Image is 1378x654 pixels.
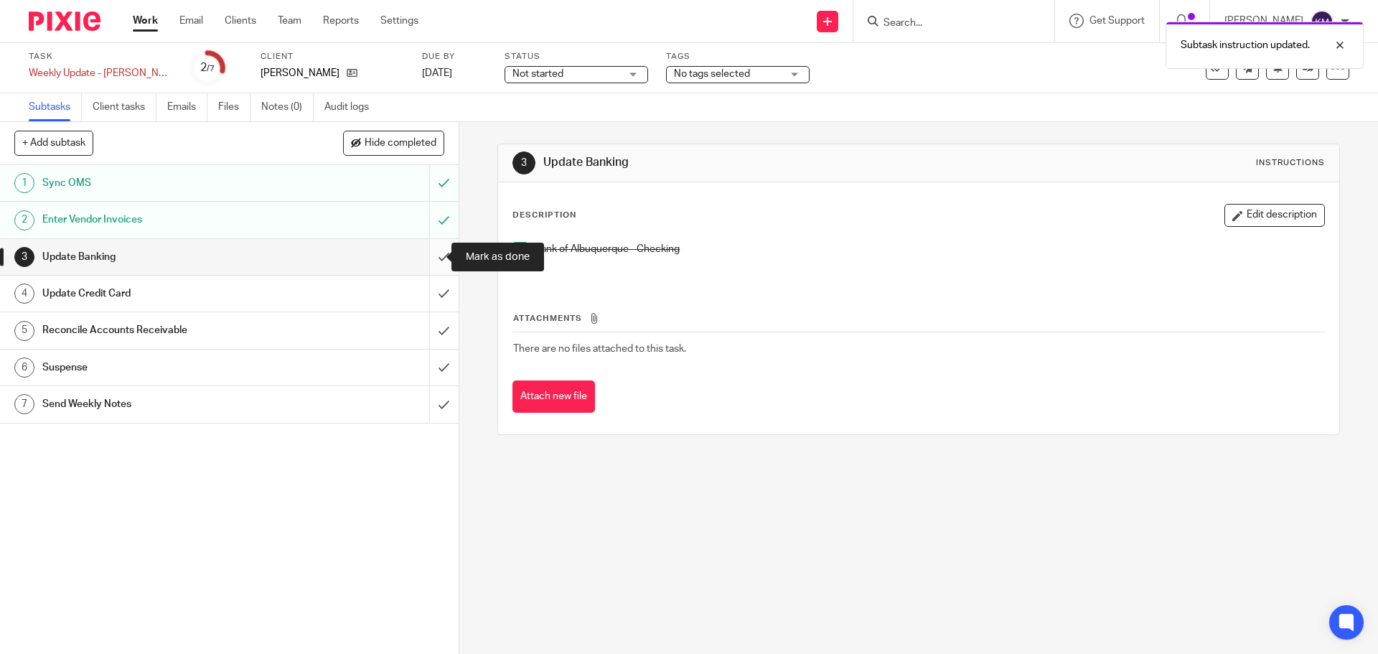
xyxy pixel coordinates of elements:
h1: Send Weekly Notes [42,393,291,415]
div: Instructions [1256,157,1325,169]
h1: Update Banking [543,155,950,170]
img: Pixie [29,11,100,31]
div: 3 [512,151,535,174]
div: 3 [14,247,34,267]
a: Email [179,14,203,28]
h1: Update Credit Card [42,283,291,304]
button: + Add subtask [14,131,93,155]
div: 5 [14,321,34,341]
label: Status [505,51,648,62]
button: Attach new file [512,380,595,413]
div: 7 [14,394,34,414]
label: Tags [666,51,810,62]
div: 4 [14,284,34,304]
a: Work [133,14,158,28]
p: Description [512,210,576,221]
a: Clients [225,14,256,28]
span: [DATE] [422,68,452,78]
h1: Sync OMS [42,172,291,194]
label: Task [29,51,172,62]
span: Not started [512,69,563,79]
h1: Reconcile Accounts Receivable [42,319,291,341]
a: Notes (0) [261,93,314,121]
span: There are no files attached to this task. [513,344,686,354]
a: Client tasks [93,93,156,121]
div: 1 [14,173,34,193]
p: Bank of Albuquerque - Checking [535,242,1323,256]
h1: Suspense [42,357,291,378]
a: Team [278,14,301,28]
h1: Enter Vendor Invoices [42,209,291,230]
label: Client [261,51,404,62]
label: Due by [422,51,487,62]
span: No tags selected [674,69,750,79]
p: [PERSON_NAME] [261,66,339,80]
a: Subtasks [29,93,82,121]
p: Subtask instruction updated. [1181,38,1310,52]
button: Hide completed [343,131,444,155]
div: 2 [200,60,215,76]
img: svg%3E [1311,10,1334,33]
a: Emails [167,93,207,121]
a: Files [218,93,250,121]
a: Reports [323,14,359,28]
small: /7 [207,65,215,73]
button: Edit description [1224,204,1325,227]
span: Attachments [513,314,582,322]
div: Weekly Update - Beauchamp (TSNM) [29,66,172,80]
h1: Update Banking [42,246,291,268]
div: 6 [14,358,34,378]
span: Hide completed [365,138,436,149]
div: Weekly Update - [PERSON_NAME] (TSNM) [29,66,172,80]
div: 2 [14,210,34,230]
a: Audit logs [324,93,380,121]
a: Settings [380,14,418,28]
